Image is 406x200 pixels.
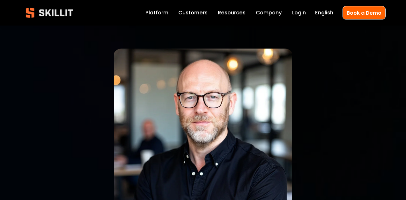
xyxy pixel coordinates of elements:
[178,8,208,17] a: Customers
[218,9,246,17] span: Resources
[256,8,282,17] a: Company
[315,9,333,17] span: English
[315,8,333,17] div: language picker
[145,8,168,17] a: Platform
[20,3,78,22] img: Skillit
[343,6,386,19] a: Book a Demo
[292,8,306,17] a: Login
[218,8,246,17] a: folder dropdown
